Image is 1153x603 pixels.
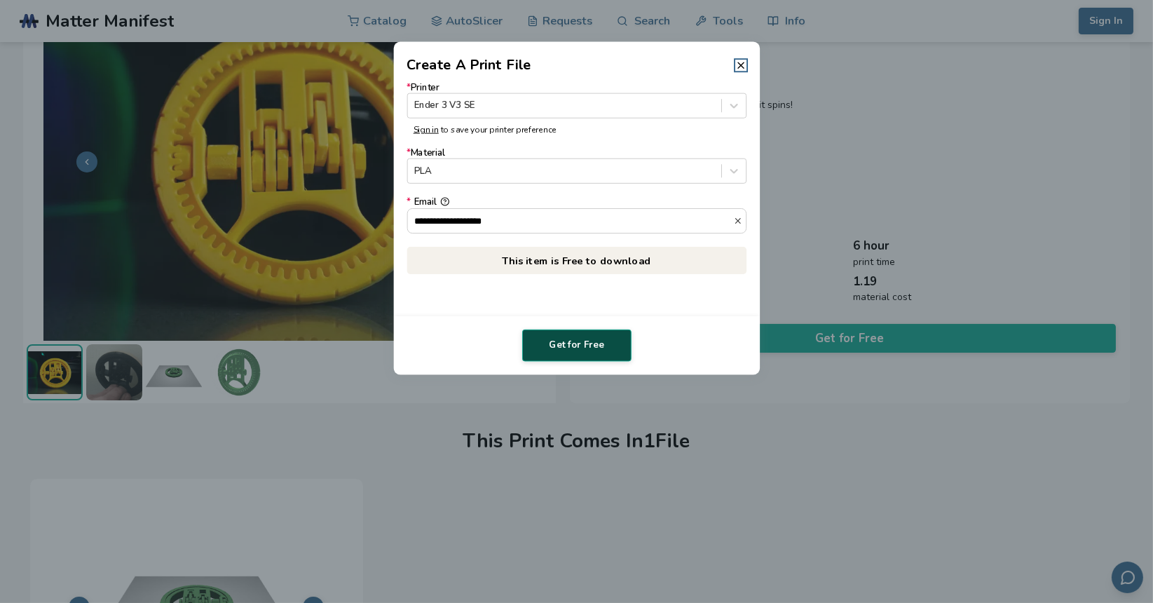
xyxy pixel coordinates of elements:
input: *Email [407,209,733,233]
button: *Email [440,197,449,206]
a: Sign in [414,123,439,135]
input: *MaterialPLA [414,166,417,177]
div: Email [407,197,746,208]
button: Get for Free [522,330,632,362]
button: *Email [733,216,746,225]
p: to save your printer preference [414,125,740,135]
label: Material [407,148,746,184]
p: This item is Free to download [407,247,746,274]
label: Printer [407,82,746,118]
h2: Create A Print File [407,55,531,76]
